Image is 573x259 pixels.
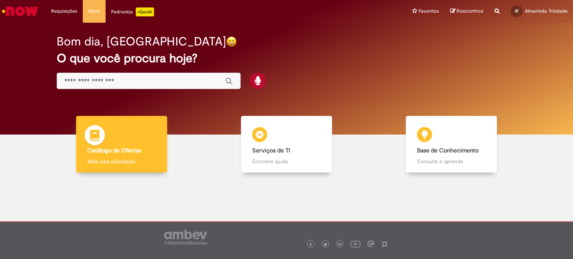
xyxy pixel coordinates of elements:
span: Favoritos [419,7,439,15]
p: +GenAi [136,7,154,16]
p: Abra uma solicitação [87,158,156,165]
a: Base de Conhecimento Consulte e aprenda [369,116,534,173]
span: Requisições [51,7,77,15]
img: logo_footer_workplace.png [367,240,374,247]
span: Rascunhos [457,7,483,15]
h2: Bom dia, [GEOGRAPHIC_DATA] [57,35,226,48]
span: Almerinda Trindade [525,8,567,14]
img: ServiceNow [1,4,39,19]
img: logo_footer_linkedin.png [338,242,342,247]
b: Catálogo de Ofertas [87,147,141,154]
p: Encontre ajuda [252,158,320,165]
a: Catálogo de Ofertas Abra uma solicitação [39,116,204,173]
p: Consulte e aprenda [417,158,485,165]
img: logo_footer_naosei.png [381,240,388,247]
b: Serviços de TI [252,147,290,154]
img: logo_footer_ambev_rotulo_gray.png [164,230,207,244]
img: logo_footer_twitter.png [323,243,327,246]
a: Rascunhos [450,8,483,15]
span: AT [515,9,519,13]
span: More [88,7,100,15]
a: Serviços de TI Encontre ajuda [204,116,369,173]
b: Base de Conhecimento [417,147,479,154]
h2: O que você procura hoje? [57,52,517,65]
img: happy-face.png [226,36,237,47]
img: logo_footer_facebook.png [309,243,313,246]
img: logo_footer_youtube.png [351,239,360,249]
div: Padroniza [111,7,154,16]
